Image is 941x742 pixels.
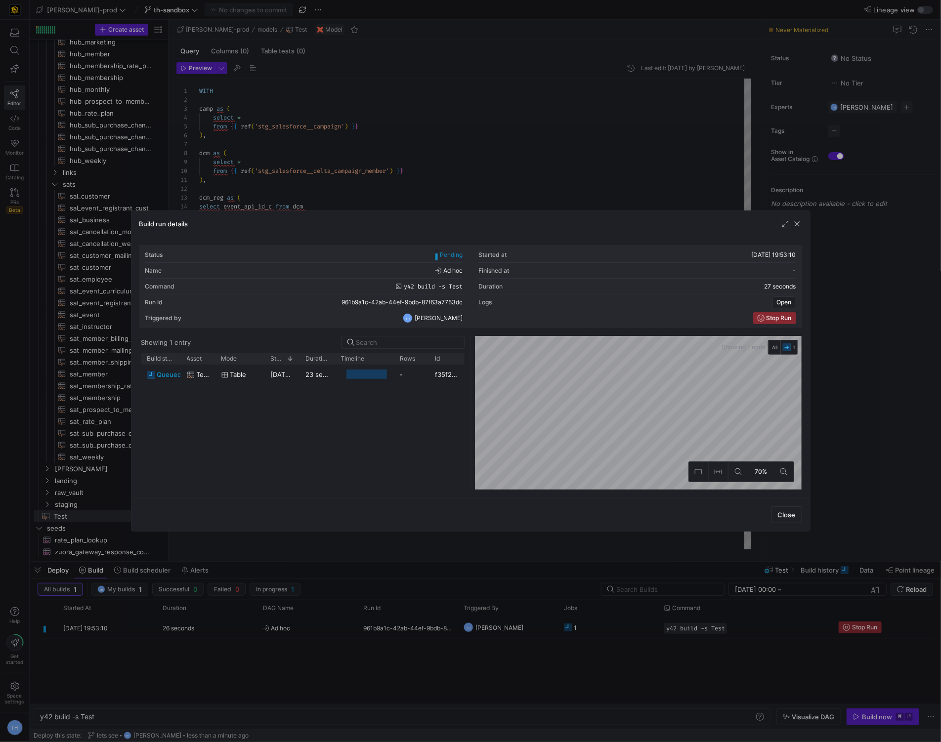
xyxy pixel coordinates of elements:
[753,466,769,477] span: 70%
[793,267,796,274] span: -
[440,251,463,258] span: Pending
[767,315,792,322] span: Stop Run
[772,343,778,351] span: All
[404,283,463,290] span: y42 build -s Test
[197,365,210,384] span: Test
[145,299,163,306] div: Run Id
[356,338,458,346] input: Search
[478,251,507,258] div: Started at
[722,344,768,351] span: Showing 1 node
[748,462,774,482] button: 70%
[306,355,329,362] span: Duration
[771,506,802,523] button: Close
[753,312,796,324] button: Stop Run
[342,299,463,306] span: 961b9a1c-42ab-44ef-9bdb-87f63a7753dc
[221,355,237,362] span: Mode
[403,313,413,323] div: TH
[271,355,283,362] span: Started at
[400,355,416,362] span: Rows
[147,355,175,362] span: Build status
[435,355,440,362] span: Id
[429,365,465,384] div: f35f2c4f-96d7-4735-b941-173b1e1cac0c
[306,371,342,378] y42-duration: 23 seconds
[772,296,796,308] button: Open
[145,251,163,258] div: Status
[141,338,191,346] div: Showing 1 entry
[478,299,492,306] div: Logs
[435,267,463,274] span: Ad hoc
[752,251,796,258] span: [DATE] 19:53:10
[187,355,202,362] span: Asset
[478,283,503,290] div: Duration
[145,315,182,322] div: Triggered by
[157,365,182,384] span: queued
[230,365,247,384] span: Table
[341,355,365,362] span: Timeline
[415,315,463,322] span: [PERSON_NAME]
[478,267,509,274] div: Finished at
[139,220,188,228] h3: Build run details
[765,283,796,290] y42-duration: 27 seconds
[145,267,162,274] div: Name
[793,344,796,350] span: 1
[394,365,429,384] div: -
[777,299,792,306] span: Open
[271,371,320,378] span: [DATE] 19:53:13
[778,511,796,519] span: Close
[145,283,175,290] div: Command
